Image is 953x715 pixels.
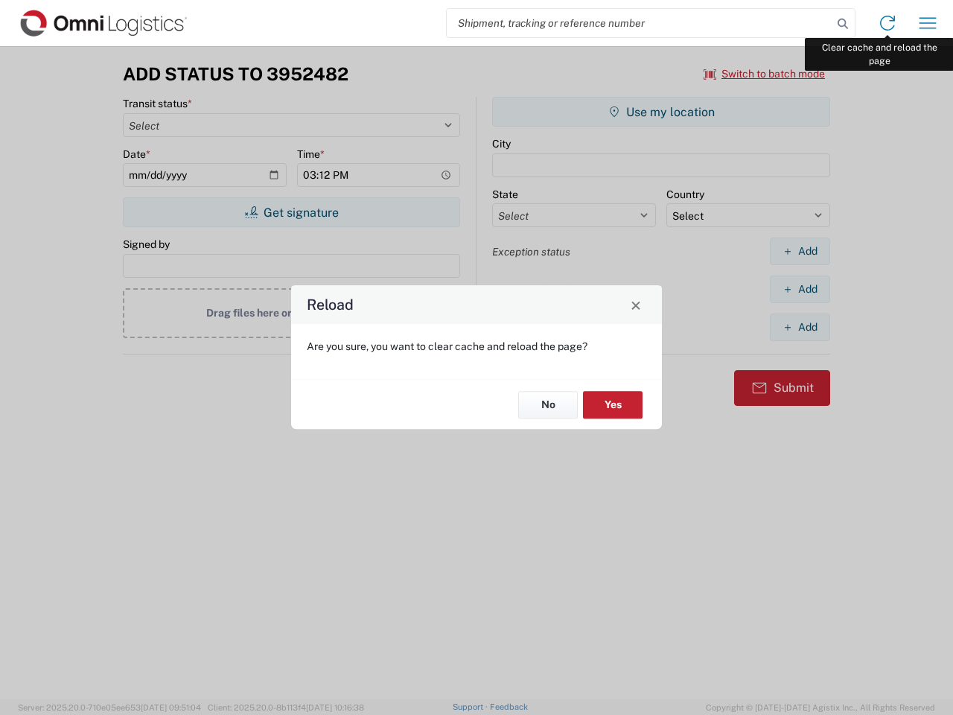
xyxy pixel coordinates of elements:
input: Shipment, tracking or reference number [447,9,832,37]
p: Are you sure, you want to clear cache and reload the page? [307,340,646,353]
button: Close [625,294,646,315]
h4: Reload [307,294,354,316]
button: No [518,391,578,419]
button: Yes [583,391,643,419]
